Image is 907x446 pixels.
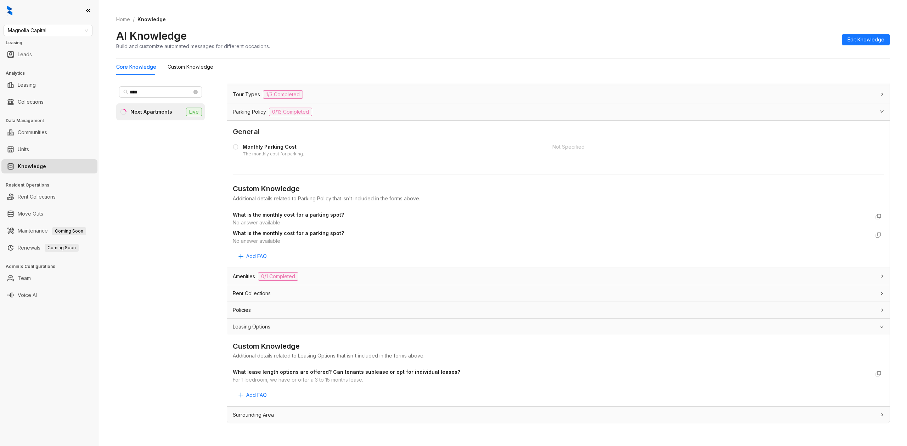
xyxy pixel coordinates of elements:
a: RenewalsComing Soon [18,241,79,255]
span: close-circle [193,90,198,94]
span: collapsed [880,92,884,96]
h3: Admin & Configurations [6,263,99,270]
div: Core Knowledge [116,63,156,71]
li: Renewals [1,241,97,255]
button: Add FAQ [233,251,272,262]
a: Communities [18,125,47,139]
div: No answer available [233,219,870,227]
span: Coming Soon [45,244,79,252]
a: Knowledge [18,159,46,173]
span: Add FAQ [246,252,267,260]
span: Policies [233,306,251,314]
a: Rent Collections [18,190,56,204]
div: Tour Types1/3 Completed [227,86,890,103]
a: Voice AI [18,288,37,302]
li: Voice AI [1,288,97,302]
span: Leasing Options [233,323,270,331]
span: Magnolia Capital [8,25,88,36]
li: Knowledge [1,159,97,173]
span: Coming Soon [52,227,86,235]
a: Leads [18,47,32,62]
li: / [133,16,135,23]
div: Leasing Options [227,319,890,335]
div: Not Specified [552,143,863,151]
span: Live [186,108,202,116]
h3: Data Management [6,118,99,124]
button: Add FAQ [233,389,272,401]
span: expanded [880,325,884,329]
a: Collections [18,95,44,109]
span: Rent Collections [233,290,271,297]
h3: Resident Operations [6,182,99,188]
span: search [123,90,128,95]
li: Units [1,142,97,156]
div: No answer available [233,237,870,245]
span: collapsed [880,413,884,417]
div: Parking Policy0/13 Completed [227,103,890,120]
div: Additional details related to Leasing Options that isn't included in the forms above. [233,352,884,360]
div: Custom Knowledge [233,183,884,194]
div: Policies [227,302,890,318]
li: Team [1,271,97,285]
span: Amenities [233,273,255,280]
strong: What is the monthly cost for a parking spot? [233,212,344,218]
span: Surrounding Area [233,411,274,419]
div: The monthly cost for parking. [243,151,304,158]
li: Rent Collections [1,190,97,204]
span: General [233,126,884,137]
div: Custom Knowledge [168,63,213,71]
div: Build and customize automated messages for different occasions. [116,42,270,50]
li: Leads [1,47,97,62]
h3: Leasing [6,40,99,46]
strong: What is the monthly cost for a parking spot? [233,230,344,236]
div: Additional details related to Parking Policy that isn't included in the forms above. [233,195,884,202]
a: Move Outs [18,207,43,221]
span: 1/3 Completed [263,90,303,99]
h2: AI Knowledge [116,29,187,42]
span: Edit Knowledge [847,36,884,44]
li: Leasing [1,78,97,92]
span: expanded [880,109,884,114]
strong: What lease length options are offered? Can tenants sublease or opt for individual leases? [233,369,460,375]
div: Custom Knowledge [233,341,884,352]
span: Parking Policy [233,108,266,116]
span: 0/1 Completed [258,272,298,281]
button: Edit Knowledge [842,34,890,45]
span: collapsed [880,274,884,278]
li: Move Outs [1,207,97,221]
div: Rent Collections [227,285,890,302]
li: Collections [1,95,97,109]
span: Knowledge [137,16,166,22]
div: Surrounding Area [227,407,890,423]
li: Maintenance [1,224,97,238]
img: logo [7,6,12,16]
span: Add FAQ [246,391,267,399]
a: Units [18,142,29,156]
div: Amenities0/1 Completed [227,268,890,285]
span: collapsed [880,308,884,312]
li: Communities [1,125,97,139]
div: For 1-bedroom, we have or offer a 3 to 15 months lease. [233,376,870,384]
a: Home [115,16,131,23]
span: Tour Types [233,91,260,98]
a: Leasing [18,78,36,92]
div: Next Apartments [130,108,172,116]
a: Team [18,271,31,285]
span: 0/13 Completed [269,108,312,116]
h3: Analytics [6,70,99,76]
span: collapsed [880,291,884,296]
div: Monthly Parking Cost [243,143,304,151]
